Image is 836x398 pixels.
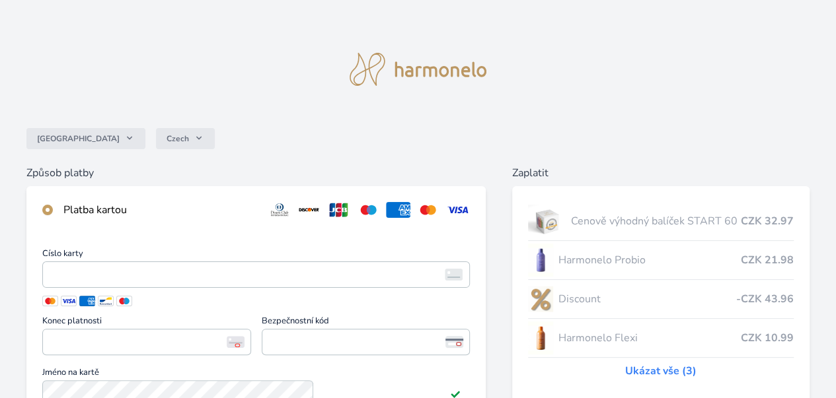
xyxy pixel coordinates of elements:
img: CLEAN_FLEXI_se_stinem_x-hi_(1)-lo.jpg [528,321,553,354]
span: CZK 10.99 [741,330,794,346]
span: CZK 21.98 [741,252,794,268]
span: Cenově výhodný balíček START 60 [571,213,741,229]
img: Konec platnosti [227,336,245,348]
span: Harmonelo Probio [558,252,741,268]
img: mc.svg [416,202,440,218]
span: CZK 32.97 [741,213,794,229]
div: Platba kartou [63,202,257,218]
img: logo.svg [350,53,487,86]
a: Ukázat vše (3) [625,363,697,379]
iframe: Iframe pro bezpečnostní kód [268,333,465,351]
img: visa.svg [445,202,470,218]
h6: Zaplatit [512,165,810,181]
h6: Způsob platby [26,165,486,181]
span: Discount [558,291,736,307]
iframe: Iframe pro datum vypršení platnosti [48,333,245,351]
img: maestro.svg [356,202,381,218]
img: diners.svg [268,202,292,218]
img: discount-lo.png [528,282,553,315]
span: Jméno na kartě [42,368,470,380]
img: amex.svg [386,202,410,218]
span: [GEOGRAPHIC_DATA] [37,133,120,144]
img: discover.svg [297,202,321,218]
img: jcb.svg [326,202,351,218]
img: CLEAN_PROBIO_se_stinem_x-lo.jpg [528,244,553,277]
span: Konec platnosti [42,317,251,329]
span: -CZK 43.96 [736,291,794,307]
span: Bezpečnostní kód [262,317,471,329]
img: start.jpg [528,205,566,238]
span: Harmonelo Flexi [558,330,741,346]
img: card [445,269,463,281]
iframe: Iframe pro číslo karty [48,265,464,284]
span: Číslo karty [42,249,470,261]
button: [GEOGRAPHIC_DATA] [26,128,145,149]
span: Czech [167,133,189,144]
button: Czech [156,128,215,149]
